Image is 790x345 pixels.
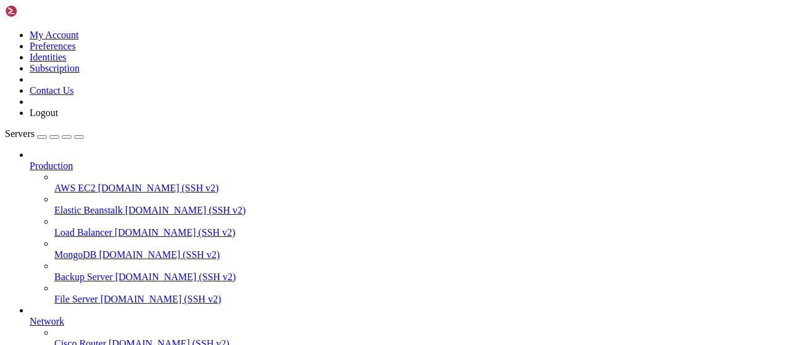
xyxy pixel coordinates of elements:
[5,128,35,139] span: Servers
[54,294,98,304] span: File Server
[30,63,80,73] a: Subscription
[30,316,785,327] a: Network
[54,216,785,238] li: Load Balancer [DOMAIN_NAME] (SSH v2)
[30,52,67,62] a: Identities
[99,249,220,260] span: [DOMAIN_NAME] (SSH v2)
[30,316,64,326] span: Network
[30,107,58,118] a: Logout
[30,149,785,305] li: Production
[98,183,219,193] span: [DOMAIN_NAME] (SSH v2)
[54,205,123,215] span: Elastic Beanstalk
[115,227,236,238] span: [DOMAIN_NAME] (SSH v2)
[5,5,76,17] img: Shellngn
[30,41,76,51] a: Preferences
[115,272,236,282] span: [DOMAIN_NAME] (SSH v2)
[54,194,785,216] li: Elastic Beanstalk [DOMAIN_NAME] (SSH v2)
[30,160,785,172] a: Production
[54,238,785,260] li: MongoDB [DOMAIN_NAME] (SSH v2)
[125,205,246,215] span: [DOMAIN_NAME] (SSH v2)
[5,128,84,139] a: Servers
[54,260,785,283] li: Backup Server [DOMAIN_NAME] (SSH v2)
[30,30,79,40] a: My Account
[54,283,785,305] li: File Server [DOMAIN_NAME] (SSH v2)
[101,294,222,304] span: [DOMAIN_NAME] (SSH v2)
[54,172,785,194] li: AWS EC2 [DOMAIN_NAME] (SSH v2)
[54,227,112,238] span: Load Balancer
[54,272,113,282] span: Backup Server
[54,227,785,238] a: Load Balancer [DOMAIN_NAME] (SSH v2)
[54,205,785,216] a: Elastic Beanstalk [DOMAIN_NAME] (SSH v2)
[30,85,74,96] a: Contact Us
[30,160,73,171] span: Production
[54,272,785,283] a: Backup Server [DOMAIN_NAME] (SSH v2)
[54,183,96,193] span: AWS EC2
[54,294,785,305] a: File Server [DOMAIN_NAME] (SSH v2)
[54,249,785,260] a: MongoDB [DOMAIN_NAME] (SSH v2)
[54,183,785,194] a: AWS EC2 [DOMAIN_NAME] (SSH v2)
[54,249,96,260] span: MongoDB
